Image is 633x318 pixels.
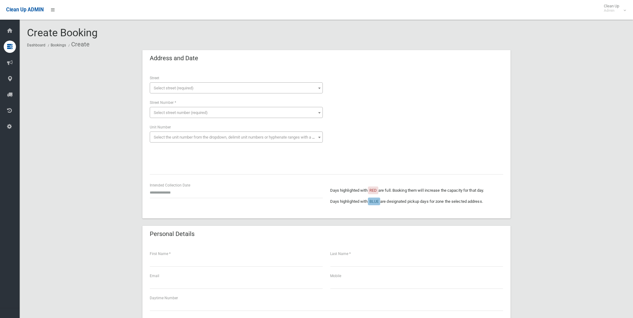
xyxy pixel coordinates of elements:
span: RED [369,188,377,193]
span: Select street (required) [154,86,194,90]
a: Dashboard [27,43,45,47]
small: Admin [604,8,619,13]
p: Days highlighted with are designated pickup days for zone the selected address. [330,198,503,205]
span: Clean Up [601,4,625,13]
span: Create Booking [27,26,98,39]
span: Select street number (required) [154,110,208,115]
span: BLUE [369,199,379,204]
li: Create [67,39,90,50]
p: Days highlighted with are full. Booking them will increase the capacity for that day. [330,187,503,194]
header: Personal Details [142,228,202,240]
span: Select the unit number from the dropdown, delimit unit numbers or hyphenate ranges with a comma [154,135,325,139]
header: Address and Date [142,52,206,64]
span: Clean Up ADMIN [6,7,44,13]
a: Bookings [51,43,66,47]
